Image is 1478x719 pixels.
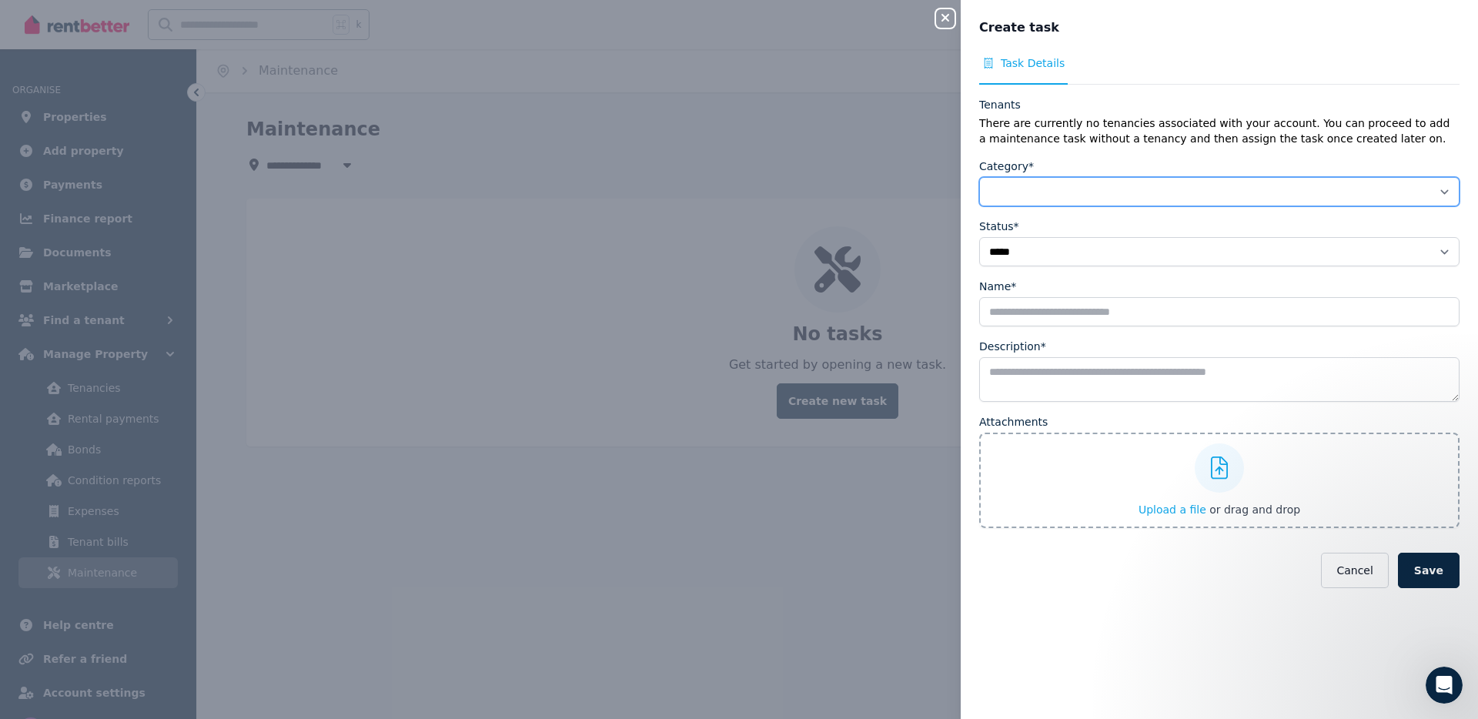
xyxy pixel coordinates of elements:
label: Status* [979,219,1019,234]
iframe: Intercom live chat [1426,667,1463,704]
label: Tenants [979,97,1021,112]
legend: There are currently no tenancies associated with your account. You can proceed to add a maintenan... [979,115,1460,146]
button: Save [1398,553,1460,588]
button: Upload a file or drag and drop [1139,502,1300,517]
label: Attachments [979,414,1048,430]
span: or drag and drop [1209,503,1300,516]
label: Description* [979,339,1046,354]
span: Create task [979,18,1059,37]
label: Category* [979,159,1034,174]
button: Cancel [1321,553,1388,588]
span: Upload a file [1139,503,1206,516]
nav: Tabs [979,55,1460,85]
span: Task Details [1001,55,1065,71]
label: Name* [979,279,1016,294]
